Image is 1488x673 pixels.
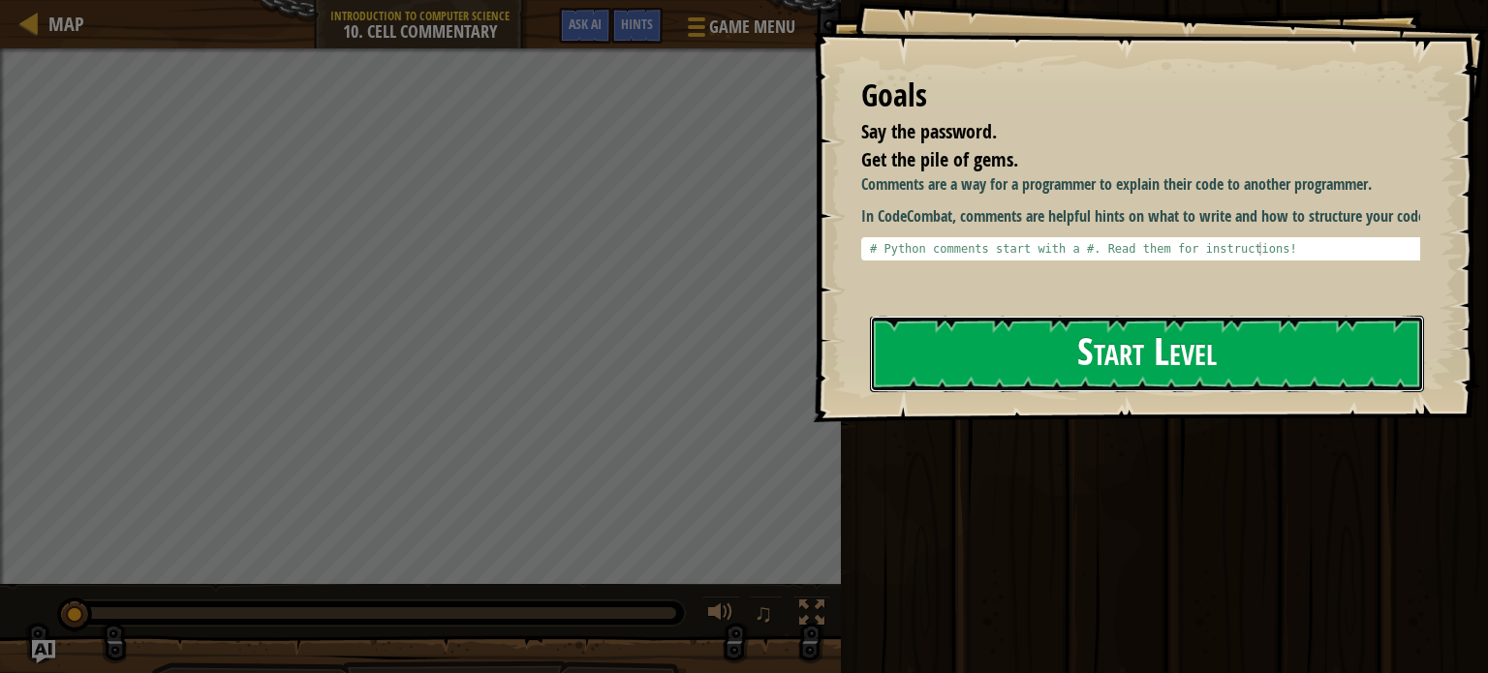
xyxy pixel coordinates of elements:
button: Start Level [870,316,1424,392]
li: Say the password. [837,118,1415,146]
span: Map [48,11,84,37]
button: Toggle fullscreen [792,596,831,635]
div: Goals [861,74,1420,118]
button: ♫ [750,596,783,635]
a: Map [39,11,84,37]
span: Say the password. [861,118,997,144]
button: Ask AI [559,8,611,44]
li: Get the pile of gems. [837,146,1415,174]
span: Game Menu [709,15,795,40]
span: Get the pile of gems. [861,146,1018,172]
button: Game Menu [672,8,807,53]
button: Adjust volume [701,596,740,635]
p: Comments are a way for a programmer to explain their code to another programmer. [861,173,1435,196]
button: Ask AI [32,640,55,663]
p: In CodeCombat, comments are helpful hints on what to write and how to structure your code! [861,205,1435,228]
span: Hints [621,15,653,33]
span: Ask AI [569,15,602,33]
span: ♫ [754,598,773,627]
